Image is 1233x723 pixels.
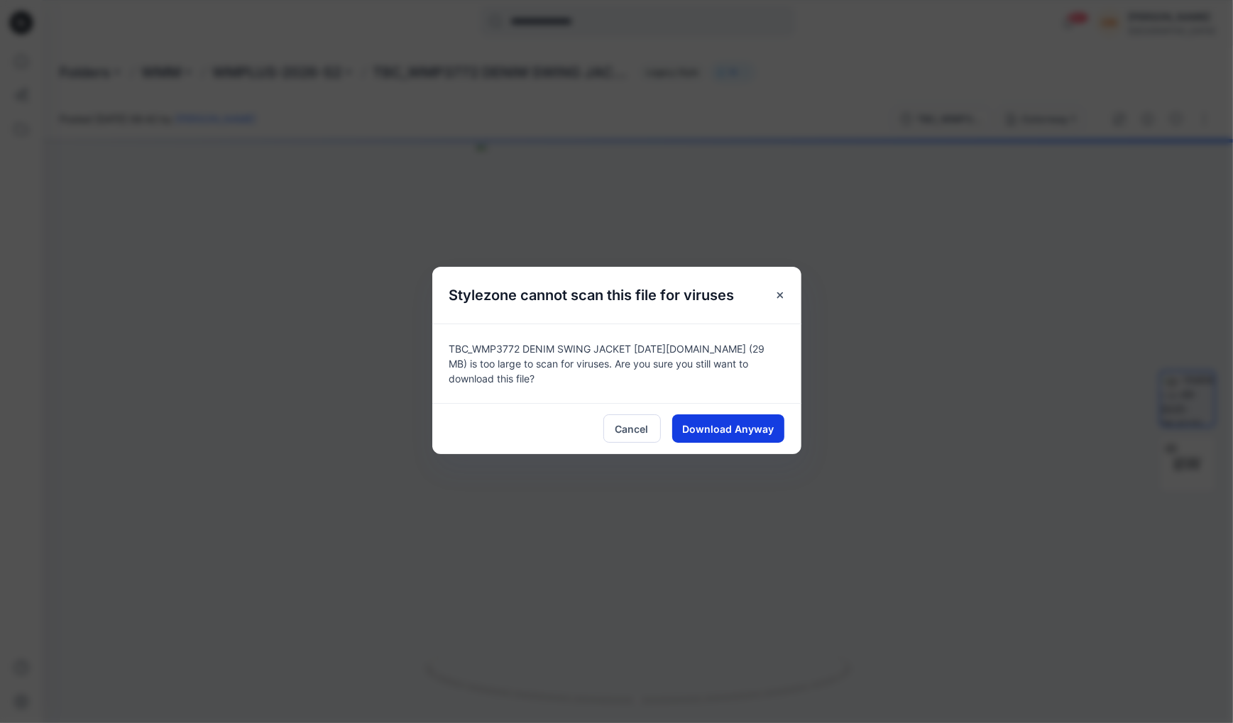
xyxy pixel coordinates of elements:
div: TBC_WMP3772 DENIM SWING JACKET [DATE][DOMAIN_NAME] (29 MB) is too large to scan for viruses. Are ... [432,324,801,403]
button: Download Anyway [672,414,784,443]
button: Cancel [603,414,661,443]
button: Close [767,282,793,308]
span: Cancel [615,421,649,436]
h5: Stylezone cannot scan this file for viruses [432,267,752,324]
span: Download Anyway [682,421,774,436]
